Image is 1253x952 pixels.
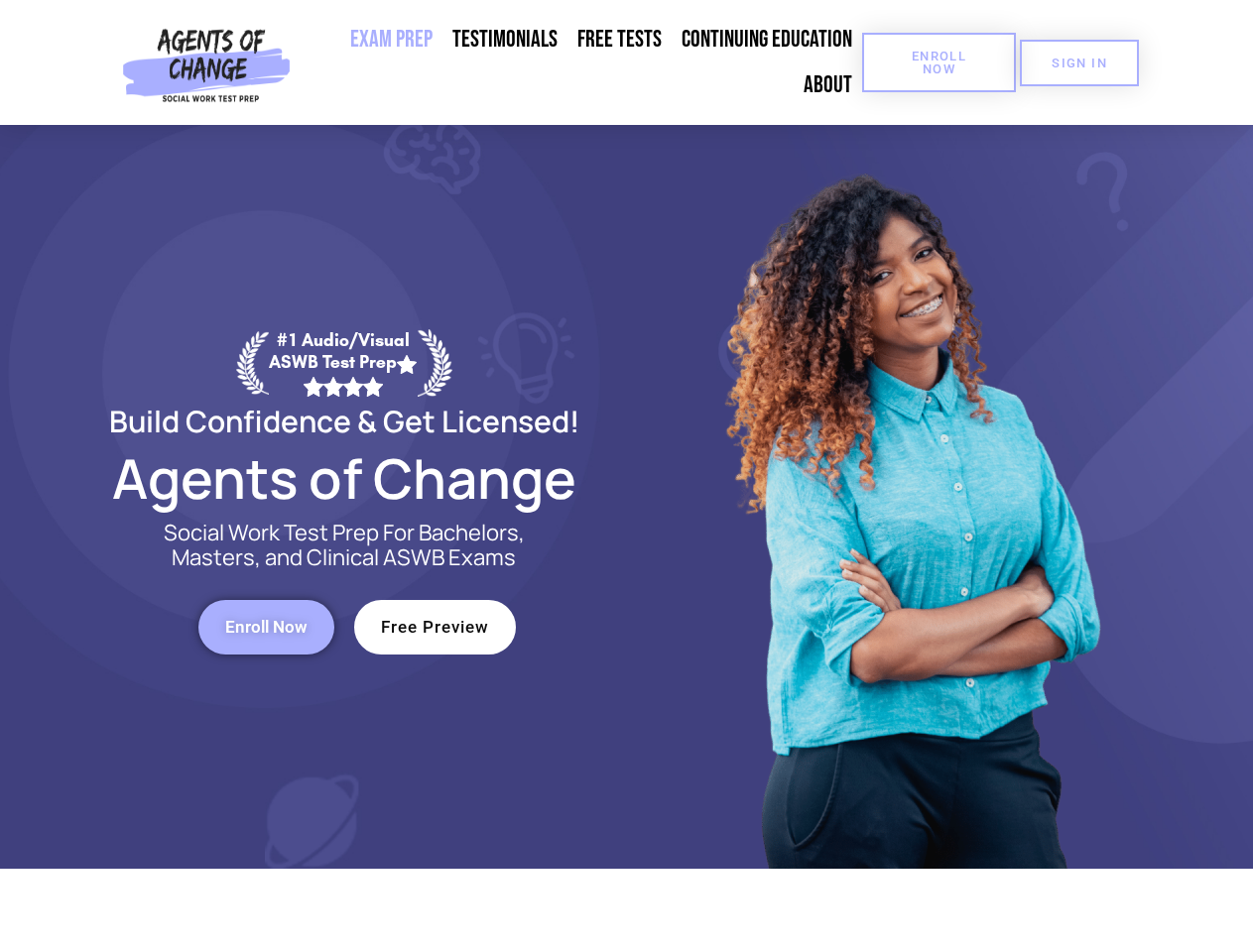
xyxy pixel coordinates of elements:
p: Social Work Test Prep For Bachelors, Masters, and Clinical ASWB Exams [141,521,548,570]
span: Enroll Now [894,50,984,75]
span: Enroll Now [225,619,308,636]
span: Free Preview [381,619,489,636]
span: SIGN IN [1052,57,1107,69]
nav: Menu [299,17,862,108]
h2: Agents of Change [62,455,627,501]
a: Continuing Education [672,17,862,62]
a: SIGN IN [1020,40,1139,86]
h2: Build Confidence & Get Licensed! [62,407,627,435]
div: #1 Audio/Visual ASWB Test Prep [269,329,418,396]
a: Enroll Now [198,600,334,654]
a: Exam Prep [340,17,442,62]
a: Free Tests [567,17,672,62]
a: About [794,62,862,108]
a: Enroll Now [862,33,1016,92]
a: Free Preview [354,600,516,654]
a: Testimonials [442,17,567,62]
img: Website Image 1 (1) [711,125,1108,869]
